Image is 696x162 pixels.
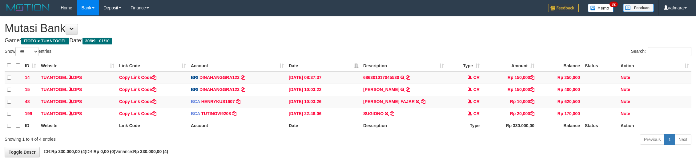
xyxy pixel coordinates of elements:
a: Copy Link Code [119,75,156,80]
th: Balance [537,120,582,132]
a: Copy TUTINOVI9208 to clipboard [232,111,236,116]
th: Date: activate to sort column descending [286,60,361,72]
span: 15 [25,87,30,92]
a: TUANTOGEL [41,87,68,92]
a: DINAHANGGRA123 [199,75,239,80]
td: Rp 150,000 [482,72,537,84]
a: 1 [664,134,675,145]
span: BCA [191,111,200,116]
strong: Rp 330.000,00 (4) [133,149,168,154]
a: DINAHANGGRA123 [199,87,239,92]
a: Copy HENRYKUS1607 to clipboard [236,99,240,104]
th: Description: activate to sort column ascending [361,60,446,72]
a: Copy Rp 150,000 to clipboard [530,75,534,80]
th: Website: activate to sort column ascending [38,60,117,72]
span: 30/09 - 01/10 [82,38,112,44]
img: Button%20Memo.svg [588,4,614,12]
a: Note [621,99,630,104]
td: Rp 620,500 [537,96,582,108]
a: 686301017045530 [363,75,399,80]
th: Link Code: activate to sort column ascending [117,60,188,72]
td: DPS [38,96,117,108]
th: ID: activate to sort column ascending [22,60,38,72]
h1: Mutasi Bank [5,22,691,35]
a: Copy SUGIONO to clipboard [390,111,394,116]
span: BRI [191,75,198,80]
span: CR [473,87,480,92]
th: Date [286,120,361,132]
a: Copy Rp 150,000 to clipboard [530,87,534,92]
a: Copy DINAHANGGRA123 to clipboard [241,75,245,80]
th: Type [446,120,482,132]
strong: Rp 330.000,00 (4) [51,149,86,154]
a: Copy VICKRY FAJAR to clipboard [421,99,425,104]
div: Showing 1 to 4 of 4 entries [5,134,285,142]
th: Action [618,120,691,132]
td: Rp 250,000 [537,72,582,84]
img: Feedback.jpg [548,4,579,12]
td: Rp 170,000 [537,108,582,120]
th: Status [582,60,618,72]
a: Next [674,134,691,145]
a: Copy DINAHANGGRA123 to clipboard [241,87,245,92]
td: DPS [38,108,117,120]
span: CR [473,75,480,80]
th: Rp 330.000,00 [482,120,537,132]
a: Copy Rp 20,000 to clipboard [530,111,534,116]
span: CR: DB: Variance: [41,149,168,154]
a: Note [621,75,630,80]
span: 14 [25,75,30,80]
a: Previous [640,134,665,145]
a: HENRYKUS1607 [201,99,235,104]
span: BRI [191,87,198,92]
span: 32 [610,2,618,7]
a: TUANTOGEL [41,111,68,116]
th: Action: activate to sort column ascending [618,60,691,72]
img: MOTION_logo.png [5,3,51,12]
span: ITOTO > TUANTOGEL [21,38,69,44]
a: Copy Link Code [119,99,156,104]
td: DPS [38,72,117,84]
h4: Game: Date: [5,38,691,44]
label: Search: [631,47,691,56]
a: Note [621,87,630,92]
a: [PERSON_NAME] FAJAR [363,99,415,104]
td: Rp 10,000 [482,96,537,108]
strong: Rp 0,00 (0) [94,149,115,154]
th: ID [22,120,38,132]
a: Copy 686301017045530 to clipboard [406,75,410,80]
a: Toggle Descr [5,147,40,157]
td: Rp 150,000 [482,84,537,96]
span: 48 [25,99,30,104]
select: Showentries [15,47,38,56]
th: Account: activate to sort column ascending [188,60,286,72]
a: TUANTOGEL [41,99,68,104]
td: Rp 400,000 [537,84,582,96]
th: Description [361,120,446,132]
a: Copy Link Code [119,87,156,92]
a: TUANTOGEL [41,75,68,80]
img: panduan.png [623,4,654,12]
a: Copy Link Code [119,111,156,116]
a: TUTINOVI9208 [201,111,231,116]
a: Note [621,111,630,116]
input: Search: [648,47,691,56]
a: Copy Rp 10,000 to clipboard [530,99,534,104]
th: Link Code [117,120,188,132]
th: Balance [537,60,582,72]
label: Show entries [5,47,51,56]
td: [DATE] 10:03:22 [286,84,361,96]
span: BCA [191,99,200,104]
th: Type: activate to sort column ascending [446,60,482,72]
a: SUGIONO [363,111,384,116]
span: CR [473,111,480,116]
td: [DATE] 10:03:26 [286,96,361,108]
th: Status [582,120,618,132]
td: [DATE] 22:48:06 [286,108,361,120]
span: CR [473,99,480,104]
a: Copy AHMAD AFANDI to clipboard [406,87,410,92]
th: Website [38,120,117,132]
span: 199 [25,111,32,116]
td: DPS [38,84,117,96]
th: Amount: activate to sort column ascending [482,60,537,72]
